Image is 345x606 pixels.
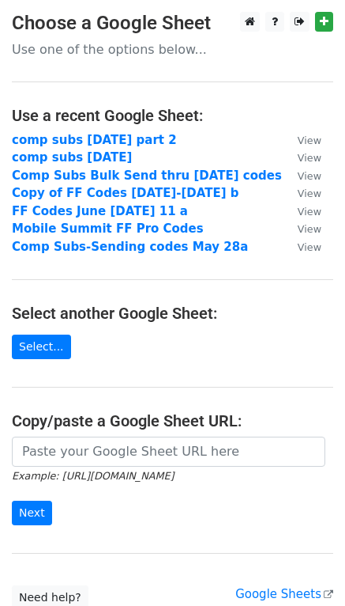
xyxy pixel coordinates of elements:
a: View [282,150,321,165]
h3: Choose a Google Sheet [12,12,333,35]
a: Comp Subs-Sending codes May 28a [12,240,248,254]
input: Next [12,501,52,525]
a: comp subs [DATE] part 2 [12,133,177,147]
a: Select... [12,335,71,359]
a: View [282,240,321,254]
input: Paste your Google Sheet URL here [12,437,325,467]
h4: Select another Google Sheet: [12,304,333,323]
small: View [298,134,321,146]
small: View [298,206,321,218]
small: View [298,170,321,182]
small: View [298,152,321,164]
a: View [282,133,321,147]
a: View [282,204,321,218]
a: Google Sheets [235,587,333,601]
a: View [282,186,321,200]
h4: Copy/paste a Google Sheet URL: [12,411,333,430]
a: Mobile Summit FF Pro Codes [12,222,204,236]
p: Use one of the options below... [12,41,333,58]
a: Comp Subs Bulk Send thru [DATE] codes [12,169,282,183]
a: View [282,169,321,183]
small: Example: [URL][DOMAIN_NAME] [12,470,174,482]
small: View [298,241,321,253]
a: comp subs [DATE] [12,150,132,165]
h4: Use a recent Google Sheet: [12,106,333,125]
small: View [298,223,321,235]
a: Copy of FF Codes [DATE]-[DATE] b [12,186,239,200]
a: View [282,222,321,236]
a: FF Codes June [DATE] 11 a [12,204,188,218]
small: View [298,187,321,199]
